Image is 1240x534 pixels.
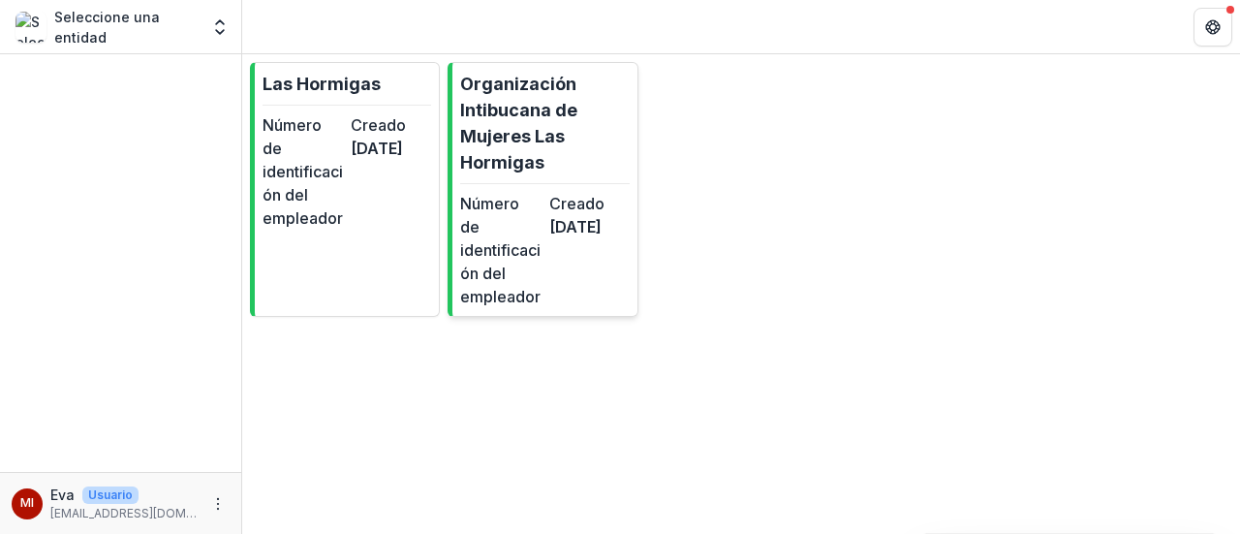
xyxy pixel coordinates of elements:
[50,506,248,520] font: [EMAIL_ADDRESS][DOMAIN_NAME]
[263,74,381,94] font: Las Hormigas
[88,487,133,502] font: Usuario
[20,497,34,510] div: Eva
[448,62,637,317] a: Organización Intibucana de Mujeres Las HormigasNúmero de identificación del empleadorCreado[DATE]
[549,217,602,236] font: [DATE]
[351,115,406,135] font: Creado
[15,12,46,43] img: Seleccione una entidad
[263,115,343,228] font: Número de identificación del empleador
[460,74,577,173] font: Organización Intibucana de Mujeres Las Hormigas
[20,495,34,510] font: mi
[50,487,75,503] font: Eva
[54,9,160,46] font: Seleccione una entidad
[549,194,604,213] font: Creado
[206,492,230,516] button: Más
[351,139,403,158] font: [DATE]
[1193,8,1232,47] button: Obtener ayuda
[206,8,233,47] button: Conmutador de entidades abiertas
[460,194,541,306] font: Número de identificación del empleador
[250,62,440,317] a: Las HormigasNúmero de identificación del empleadorCreado[DATE]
